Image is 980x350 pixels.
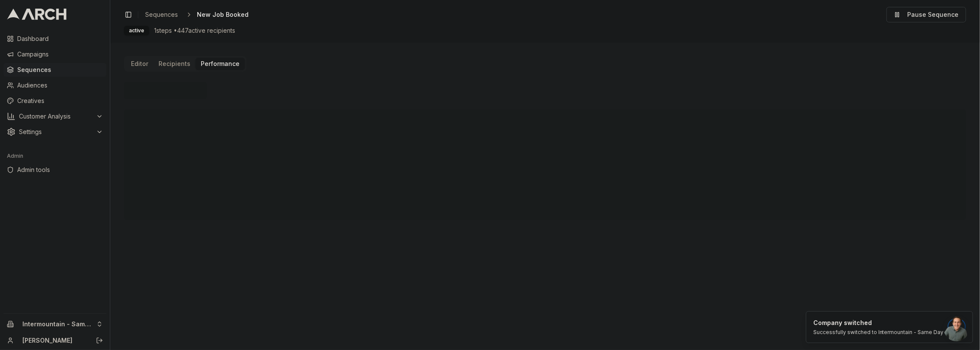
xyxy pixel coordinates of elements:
span: Intermountain - Same Day [22,320,93,328]
span: Sequences [17,66,103,74]
span: New Job Booked [197,10,249,19]
a: Campaigns [3,47,106,61]
a: Sequences [142,9,181,21]
span: Creatives [17,97,103,105]
button: Editor [126,58,153,70]
div: Company switched [813,319,944,327]
a: Dashboard [3,32,106,46]
button: Pause Sequence [887,7,966,22]
span: Customer Analysis [19,112,93,121]
span: 1 steps • 447 active recipients [154,26,235,35]
a: Audiences [3,78,106,92]
span: Admin tools [17,166,103,174]
a: Sequences [3,63,106,77]
nav: breadcrumb [142,9,262,21]
button: Intermountain - Same Day [3,317,106,331]
div: active [124,26,149,35]
button: Customer Analysis [3,109,106,123]
div: Open chat [944,316,970,341]
span: Dashboard [17,34,103,43]
div: Admin [3,149,106,163]
a: [PERSON_NAME] [22,336,87,345]
span: Audiences [17,81,103,90]
span: Settings [19,128,93,136]
div: Successfully switched to Intermountain - Same Day [813,329,944,336]
a: Creatives [3,94,106,108]
span: Campaigns [17,50,103,59]
span: Sequences [145,10,178,19]
a: Admin tools [3,163,106,177]
button: Recipients [153,58,196,70]
button: Settings [3,125,106,139]
button: Performance [196,58,245,70]
button: Log out [93,334,106,347]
